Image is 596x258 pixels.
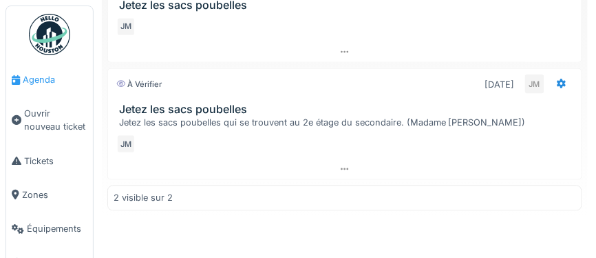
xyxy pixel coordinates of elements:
span: Agenda [23,73,87,86]
span: Zones [22,188,87,201]
span: Ouvrir nouveau ticket [24,107,87,133]
div: JM [525,75,544,94]
img: Badge_color-CXgf-gQk.svg [29,14,70,55]
span: Équipements [27,222,87,235]
h3: Jetez les sacs poubelles [119,103,576,116]
div: JM [116,17,136,37]
div: JM [116,135,136,154]
a: Équipements [6,212,93,246]
div: À vérifier [116,79,162,90]
div: Jetez les sacs poubelles qui se trouvent au 2e étage du secondaire. (Madame [PERSON_NAME]) [119,116,576,129]
div: 2 visible sur 2 [114,192,173,205]
div: [DATE] [485,78,515,91]
span: Tickets [24,155,87,168]
a: Ouvrir nouveau ticket [6,97,93,143]
a: Zones [6,178,93,212]
a: Agenda [6,63,93,97]
a: Tickets [6,144,93,178]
